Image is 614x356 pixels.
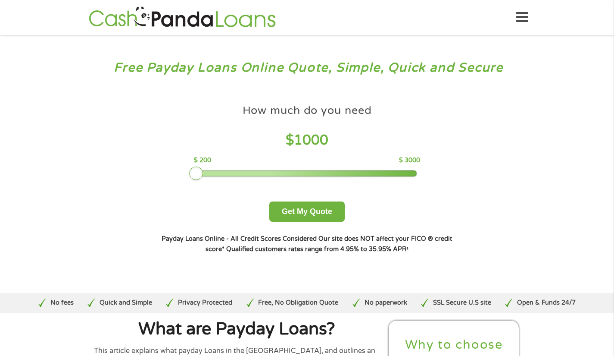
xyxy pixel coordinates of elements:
strong: Our site does NOT affect your FICO ® credit score* [206,235,452,253]
p: Free, No Obligation Quote [258,298,338,308]
span: 1000 [294,132,328,148]
strong: Payday Loans Online - All Credit Scores Considered [162,235,317,243]
h4: $ [194,132,420,149]
p: SSL Secure U.S site [433,298,491,308]
p: No fees [50,298,74,308]
p: Quick and Simple [100,298,152,308]
p: Open & Funds 24/7 [517,298,576,308]
p: $ 3000 [399,156,420,165]
p: Privacy Protected [178,298,232,308]
h2: Why to choose [396,337,512,353]
p: $ 200 [194,156,211,165]
h3: Free Payday Loans Online Quote, Simple, Quick and Secure [25,60,589,76]
img: GetLoanNow Logo [86,5,278,30]
h1: What are Payday Loans? [94,321,380,338]
button: Get My Quote [269,202,345,222]
h4: How much do you need [243,104,372,118]
strong: Qualified customers rates range from 4.95% to 35.95% APR¹ [226,246,408,253]
p: No paperwork [365,298,407,308]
